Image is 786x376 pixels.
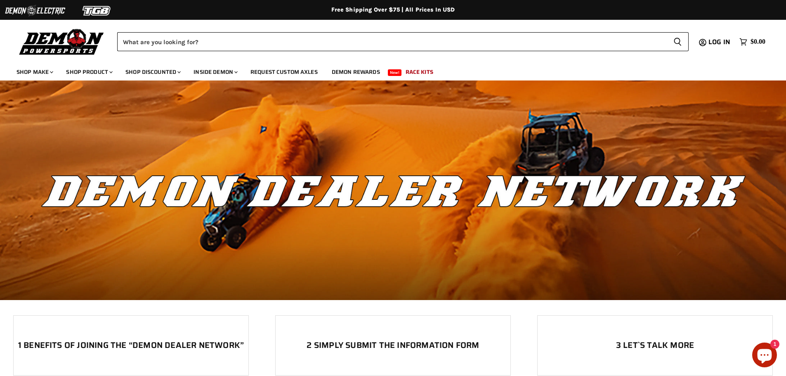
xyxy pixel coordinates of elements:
div: Free Shipping Over $75 | All Prices In USD [63,6,723,14]
form: Product [117,32,689,51]
a: Request Custom Axles [244,64,324,80]
ul: Main menu [10,60,763,80]
input: Search [117,32,667,51]
span: Log in [708,37,730,47]
h2: 3 Let`s Talk More [538,341,773,350]
button: Search [667,32,689,51]
a: Shop Product [60,64,118,80]
a: Log in [705,38,735,46]
inbox-online-store-chat: Shopify online store chat [750,343,779,369]
a: Shop Make [10,64,58,80]
img: TGB Logo 2 [66,3,128,19]
a: Race Kits [399,64,439,80]
img: Demon Electric Logo 2 [4,3,66,19]
a: Inside Demon [187,64,243,80]
span: New! [388,69,402,76]
img: Demon Powersports [17,27,107,56]
h2: 2 Simply submit the information form [276,341,511,350]
span: $0.00 [751,38,765,46]
a: Shop Discounted [119,64,186,80]
a: $0.00 [735,36,769,48]
h2: 1 Benefits of joining the “Demon Dealer Network” [14,341,249,350]
a: Demon Rewards [326,64,386,80]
